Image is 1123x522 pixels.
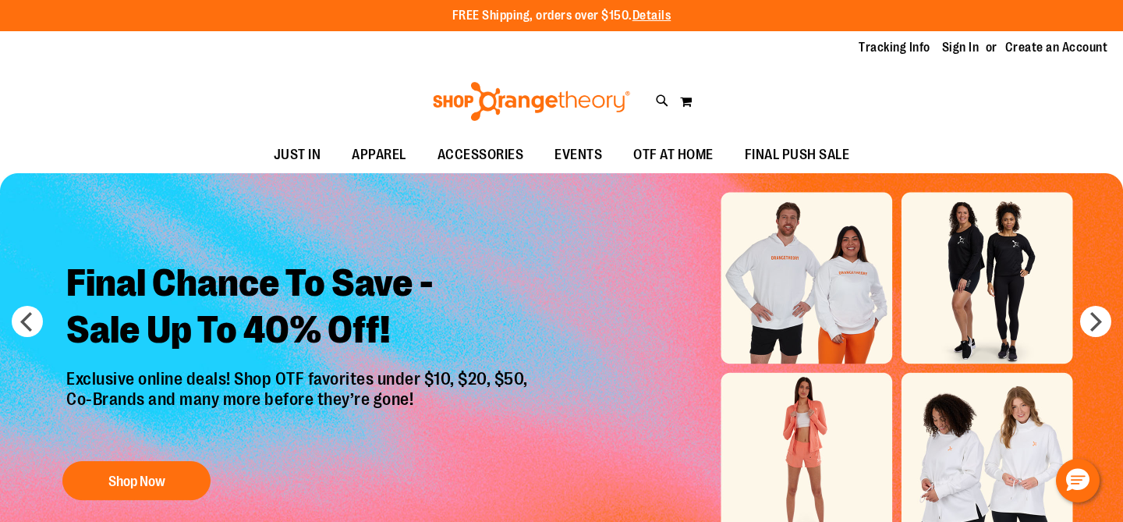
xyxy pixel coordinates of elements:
[1005,39,1108,56] a: Create an Account
[430,82,632,121] img: Shop Orangetheory
[438,137,524,172] span: ACCESSORIES
[352,137,406,172] span: APPAREL
[258,137,337,173] a: JUST IN
[1080,306,1111,337] button: next
[12,306,43,337] button: prev
[632,9,671,23] a: Details
[55,369,544,446] p: Exclusive online deals! Shop OTF favorites under $10, $20, $50, Co-Brands and many more before th...
[1056,459,1100,502] button: Hello, have a question? Let’s chat.
[55,248,544,369] h2: Final Chance To Save - Sale Up To 40% Off!
[859,39,930,56] a: Tracking Info
[55,248,544,508] a: Final Chance To Save -Sale Up To 40% Off! Exclusive online deals! Shop OTF favorites under $10, $...
[422,137,540,173] a: ACCESSORIES
[539,137,618,173] a: EVENTS
[62,461,211,500] button: Shop Now
[336,137,422,173] a: APPAREL
[745,137,850,172] span: FINAL PUSH SALE
[729,137,866,173] a: FINAL PUSH SALE
[452,7,671,25] p: FREE Shipping, orders over $150.
[633,137,714,172] span: OTF AT HOME
[942,39,980,56] a: Sign In
[618,137,729,173] a: OTF AT HOME
[274,137,321,172] span: JUST IN
[554,137,602,172] span: EVENTS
